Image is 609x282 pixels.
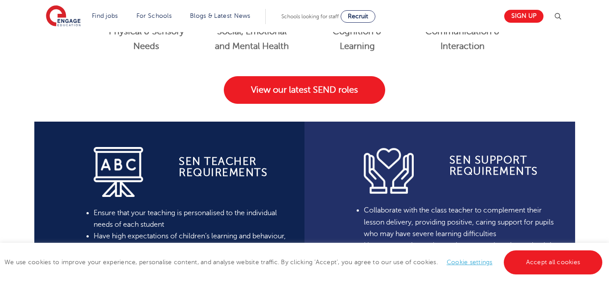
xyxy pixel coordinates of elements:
span: Ensure that your teaching is personalised to the individual needs of each student [94,209,277,229]
a: Blogs & Latest News [190,12,251,19]
a: Sign up [504,10,543,23]
a: Cookie settings [447,259,493,266]
li: Collaborate with the class teacher to complement their lesson delivery, providing positive, carin... [364,204,563,240]
b: SEn Support Requirements [449,154,538,177]
img: Engage Education [46,5,81,28]
span: Schools looking for staff [281,13,339,20]
a: Accept all cookies [504,250,603,274]
span: We use cookies to improve your experience, personalise content, and analyse website traffic. By c... [4,259,605,266]
li: Have an engaging and nurturing approach to the student’s in your care [364,240,563,263]
strong: SEN Teacher requirements [179,155,267,179]
a: Recruit [341,10,375,23]
a: View our latest SEND roles [224,76,385,104]
span: Recruit [348,13,368,20]
a: Find jobs [92,12,118,19]
a: For Schools [136,12,172,19]
span: Have high expectations of children’s learning and behaviour, be committed to raising standards [94,232,286,252]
